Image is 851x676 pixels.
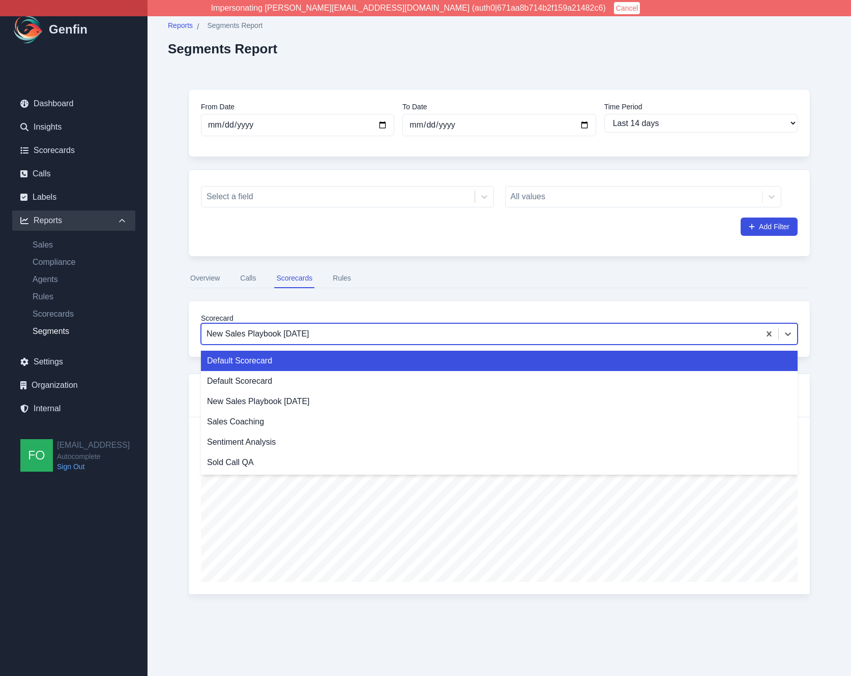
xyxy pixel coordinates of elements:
[12,13,45,46] img: Logo
[12,210,135,231] div: Reports
[201,313,798,323] label: Scorecard
[12,164,135,184] a: Calls
[188,269,222,288] button: Overview
[168,20,193,30] span: Reports
[168,41,277,56] h2: Segments Report
[168,20,193,33] a: Reports
[12,117,135,137] a: Insights
[207,20,262,30] span: Segments Report
[24,325,135,337] a: Segments
[24,239,135,251] a: Sales
[201,102,394,112] label: From Date
[20,439,53,472] img: founders@genfin.ai
[201,452,798,473] div: Sold Call QA
[57,462,130,472] a: Sign Out
[201,432,798,452] div: Sentiment Analysis
[12,375,135,395] a: Organization
[614,2,640,14] button: Cancel
[24,273,135,286] a: Agents
[604,102,798,112] label: Time Period
[274,269,314,288] button: Scorecards
[197,21,199,33] span: /
[24,308,135,320] a: Scorecards
[12,187,135,207] a: Labels
[201,371,798,391] div: Default Scorecard
[12,140,135,161] a: Scorecards
[201,391,798,412] div: New Sales Playbook [DATE]
[402,102,596,112] label: To Date
[57,439,130,451] h2: [EMAIL_ADDRESS]
[24,256,135,268] a: Compliance
[201,412,798,432] div: Sales Coaching
[12,94,135,114] a: Dashboard
[49,21,87,38] h1: Genfin
[12,352,135,372] a: Settings
[238,269,258,288] button: Calls
[57,451,130,462] span: Autocomplete
[201,351,798,371] div: Default Scorecard
[12,398,135,419] a: Internal
[24,291,135,303] a: Rules
[741,218,798,236] button: Add Filter
[331,269,353,288] button: Rules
